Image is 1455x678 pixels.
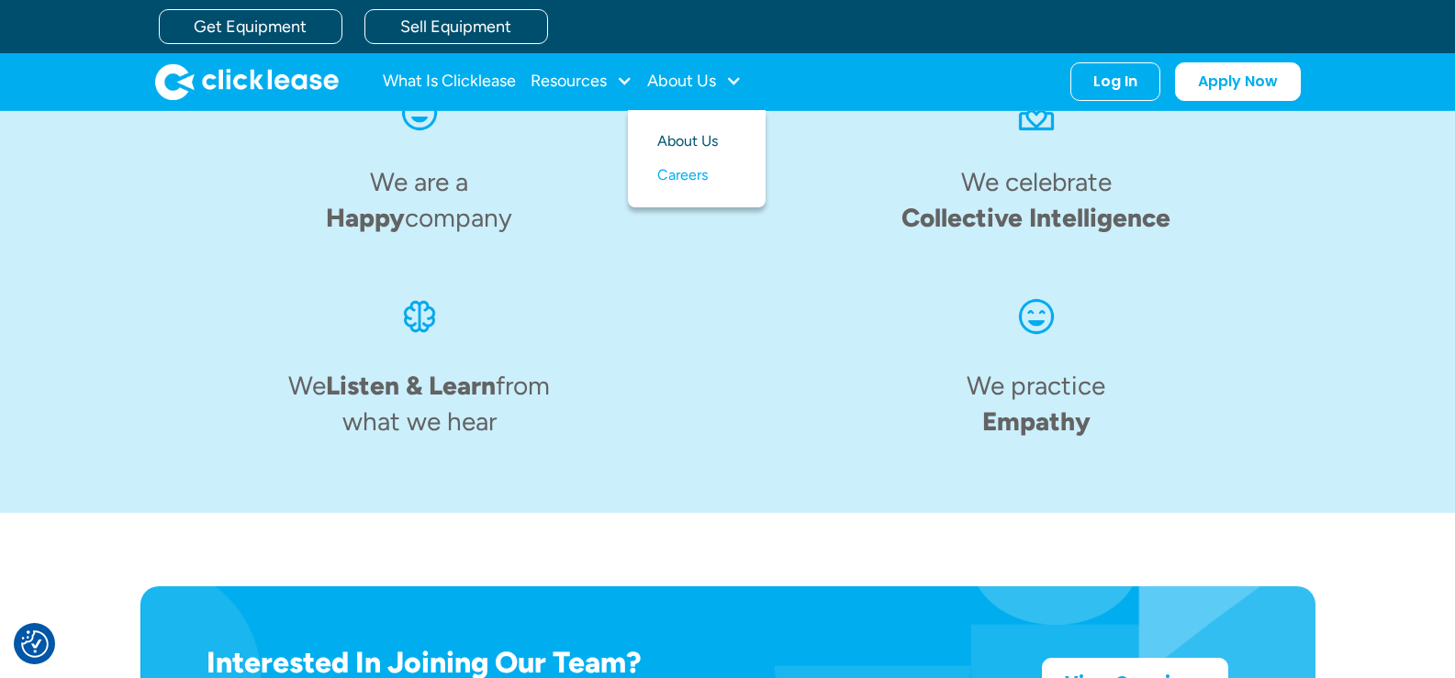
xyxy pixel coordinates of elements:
a: What Is Clicklease [383,63,516,100]
img: An icon of a brain [397,295,442,339]
a: home [155,63,339,100]
img: Revisit consent button [21,630,49,658]
a: Get Equipment [159,9,342,44]
img: Smiling face icon [1014,295,1058,339]
h4: We celebrate [901,164,1170,236]
a: Careers [657,159,736,193]
a: Sell Equipment [364,9,548,44]
button: Consent Preferences [21,630,49,658]
a: About Us [657,125,736,159]
span: Happy [326,202,405,233]
h4: We practice [967,368,1105,439]
a: Apply Now [1175,62,1301,101]
span: Collective Intelligence [901,202,1170,233]
div: Log In [1093,72,1137,91]
img: An icon of three dots over a rectangle and heart [1014,91,1058,135]
h4: We from what we hear [283,368,556,439]
nav: About Us [628,110,766,207]
span: Empathy [982,406,1091,437]
img: Smiling face icon [397,91,442,135]
img: Clicklease logo [155,63,339,100]
div: Resources [531,63,632,100]
div: About Us [647,63,742,100]
h4: We are a company [326,164,512,236]
span: Listen & Learn [326,370,496,401]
